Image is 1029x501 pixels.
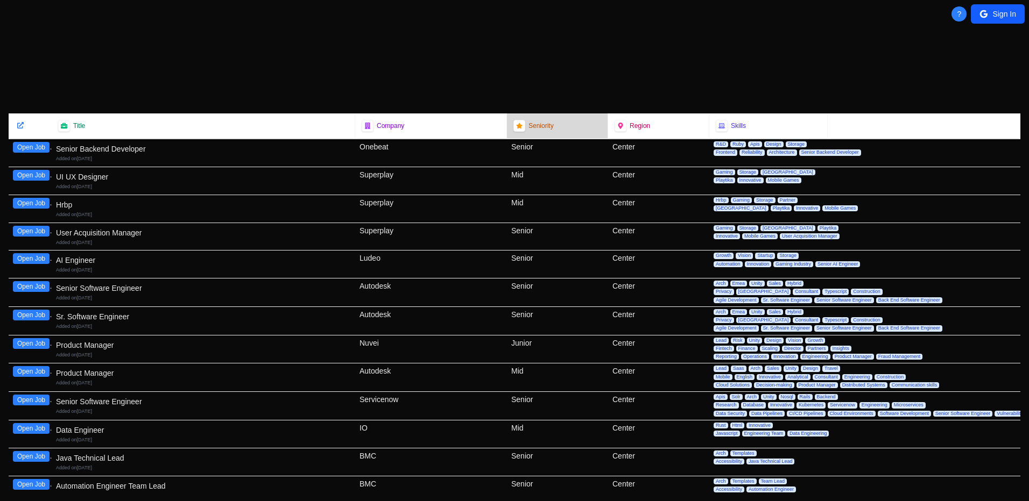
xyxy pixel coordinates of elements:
[798,394,813,400] span: Rails
[608,363,709,391] div: Center
[759,478,787,484] span: Team Lead
[714,169,735,175] span: Gaming
[761,394,777,400] span: Unity
[787,431,829,436] span: Data Engineering
[13,451,50,462] button: Open Job
[13,423,50,434] button: Open Job
[822,205,858,211] span: Mobile Games
[56,481,351,491] div: Automation Engineer Team Lead
[746,486,796,492] span: Automation Engineer
[771,354,798,360] span: Innovation
[714,141,728,147] span: R&D
[737,225,759,231] span: Storage
[507,392,608,420] div: Senior
[56,380,351,387] div: Added on [DATE]
[714,354,739,360] span: Reporting
[801,366,820,371] span: Design
[957,9,962,19] span: ?
[730,394,743,400] span: Solr
[761,297,813,303] span: Sr. Software Engineer
[768,402,794,408] span: Innovative
[749,309,765,315] span: Unity
[13,338,50,349] button: Open Job
[736,346,758,352] span: Finance
[714,205,769,211] span: [GEOGRAPHIC_DATA]
[714,261,743,267] span: Automation
[737,177,764,183] span: Innovative
[714,281,728,287] span: Arch
[56,155,351,162] div: Added on [DATE]
[714,402,739,408] span: Research
[731,121,746,130] span: Skills
[830,346,851,352] span: Insights
[876,354,923,360] span: Fraud Management
[714,309,728,315] span: Arch
[814,297,874,303] span: Senior Software Engineer
[507,420,608,448] div: Mid
[749,411,785,417] span: Data Pipelines
[878,411,931,417] span: Software Development
[507,307,608,335] div: Senior
[507,139,608,167] div: Senior
[730,423,745,428] span: Html
[56,464,351,471] div: Added on [DATE]
[822,366,840,371] span: Travel
[851,289,883,295] span: Construction
[764,141,784,147] span: Design
[56,492,351,499] div: Added on [DATE]
[747,338,763,343] span: Unity
[805,338,825,343] span: Growth
[56,295,351,302] div: Added on [DATE]
[355,335,507,363] div: Nuvei
[608,307,709,335] div: Center
[608,223,709,251] div: Center
[800,354,830,360] span: Engineering
[731,366,746,371] span: Saas
[840,382,887,388] span: Distributed Systems
[56,183,351,190] div: Added on [DATE]
[56,311,351,322] div: Sr. Software Engineer
[730,478,757,484] span: Templates
[735,374,755,380] span: English
[714,486,744,492] span: Accessibility
[714,346,734,352] span: Fintech
[56,283,351,294] div: Senior Software Engineer
[730,309,748,315] span: Emea
[799,149,861,155] span: Senior Backend Developer
[714,225,735,231] span: Gaming
[56,144,351,154] div: Senior Backend Developer
[714,325,759,331] span: Agile Development
[742,233,778,239] span: Mobile Games
[714,233,740,239] span: Innovative
[755,253,775,259] span: Startup
[714,450,728,456] span: Arch
[746,423,773,428] span: Innovative
[355,307,507,335] div: Autodesk
[507,167,608,195] div: Mid
[833,354,874,360] span: Product Manager
[785,309,804,315] span: Hybrid
[737,169,759,175] span: Storage
[876,297,942,303] span: Back End Software Engineer
[608,167,709,195] div: Center
[736,317,791,323] span: [GEOGRAPHIC_DATA]
[355,223,507,251] div: Superplay
[822,317,849,323] span: Typescript
[714,149,737,155] span: Frontend
[742,431,785,436] span: Engineering Team
[749,366,763,371] span: Arch
[748,141,762,147] span: Apis
[785,374,810,380] span: Analytical
[56,453,351,463] div: Java Technical Lead
[766,177,801,183] span: Mobile Games
[355,139,507,167] div: Onebeat
[778,197,798,203] span: Partner
[507,335,608,363] div: Junior
[933,411,993,417] span: Senior Software Engineer
[797,402,826,408] span: Kubernetes
[813,374,840,380] span: Consultant
[760,346,780,352] span: Scaling
[780,233,840,239] span: User Acquisition Manager
[608,420,709,448] div: Center
[793,289,820,295] span: Consultant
